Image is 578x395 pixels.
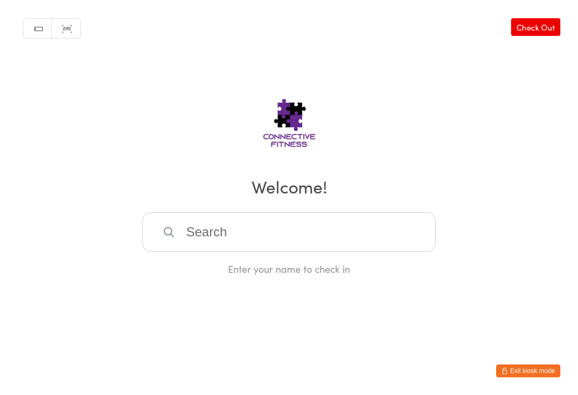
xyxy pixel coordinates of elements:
div: Enter your name to check in [142,262,436,275]
button: Exit kiosk mode [496,364,560,377]
a: Check Out [511,18,560,36]
h2: Welcome! [11,174,567,198]
input: Search [142,212,436,252]
img: Connective Fitness [229,79,349,159]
